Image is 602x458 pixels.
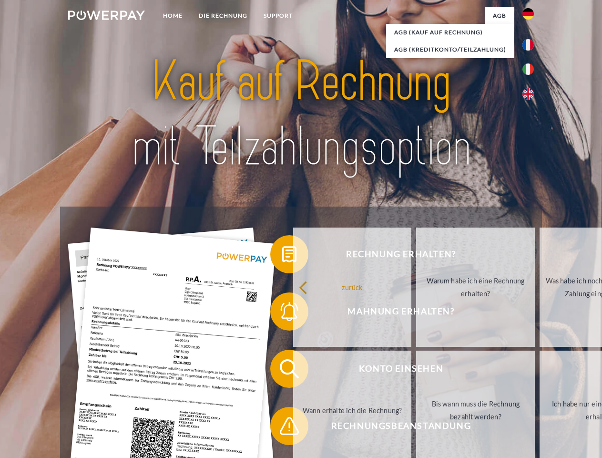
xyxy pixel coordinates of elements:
div: Bis wann muss die Rechnung bezahlt werden? [422,397,529,423]
img: qb_bill.svg [277,242,301,266]
a: AGB (Kreditkonto/Teilzahlung) [386,41,514,58]
div: zurück [299,281,406,293]
img: en [522,88,534,100]
a: Home [155,7,191,24]
img: it [522,63,534,75]
button: Konto einsehen [270,350,518,388]
a: DIE RECHNUNG [191,7,255,24]
button: Rechnung erhalten? [270,235,518,273]
img: logo-powerpay-white.svg [68,10,145,20]
img: qb_search.svg [277,357,301,381]
img: qb_bell.svg [277,300,301,323]
div: Wann erhalte ich die Rechnung? [299,404,406,416]
button: Rechnungsbeanstandung [270,407,518,445]
div: Warum habe ich eine Rechnung erhalten? [422,274,529,300]
a: agb [485,7,514,24]
button: Mahnung erhalten? [270,292,518,331]
img: title-powerpay_de.svg [91,46,511,183]
img: qb_warning.svg [277,414,301,438]
a: SUPPORT [255,7,301,24]
a: AGB (Kauf auf Rechnung) [386,24,514,41]
img: de [522,8,534,20]
img: fr [522,39,534,51]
